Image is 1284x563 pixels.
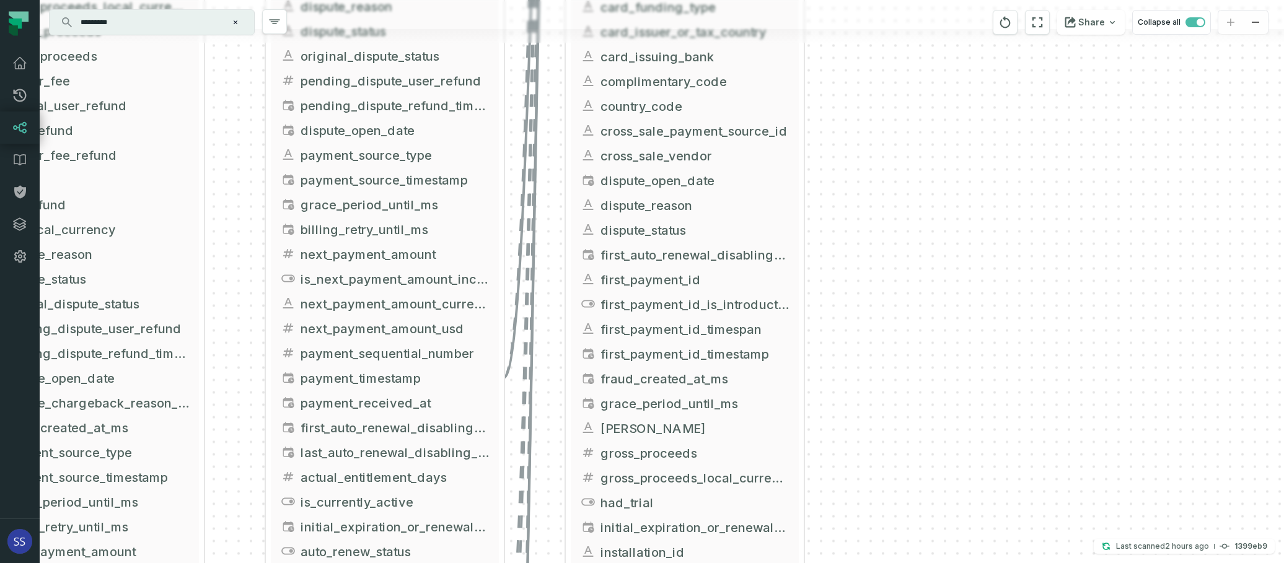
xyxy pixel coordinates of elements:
span: timestamp [281,519,296,534]
button: first_payment_id [571,267,799,292]
span: dispute_chargeback_reason_code [1,393,189,412]
button: first_auto_renewal_disabling_date [271,415,499,440]
button: payment_sequential_number [271,341,499,365]
button: first_payment_id_timespan [571,316,799,341]
span: timestamp [581,173,596,188]
span: pending_dispute_refund_timestamp [1,344,189,362]
span: string [581,74,596,89]
span: tax [1,170,189,189]
span: first_auto_renewal_disabling_date [301,418,489,437]
span: tax_refund [1,195,189,214]
button: payment_received_at [271,390,499,415]
button: gross_proceeds [571,440,799,465]
span: string [581,421,596,435]
button: next_payment_amount [271,242,499,266]
span: initial_expiration_or_renewal_timestamp [301,517,489,536]
span: timestamp [281,172,296,187]
span: installation_id [600,543,789,561]
span: original_user_refund [1,96,189,115]
span: timestamp [581,371,596,386]
button: last_auto_renewal_disabling_date [271,440,499,465]
span: fraud_created_at_ms [600,369,789,388]
span: string [581,198,596,212]
span: dispute_open_date [600,171,789,190]
span: dispute_reason [600,196,789,214]
span: vendor_fee_refund [1,146,189,164]
span: had_trial [600,493,789,512]
button: next_payment_amount_usd [271,316,499,341]
span: payment_sequential_number [301,344,489,362]
span: grace_period_until_ms [600,394,789,412]
button: [PERSON_NAME] [571,416,799,440]
span: pending_dispute_user_refund [301,71,489,90]
span: float [281,247,296,261]
span: string [581,544,596,559]
span: payment_source_type [1,443,189,461]
span: grace_period_until_ms [1,492,189,511]
span: string [581,49,596,64]
span: payment_timestamp [301,369,489,387]
span: next_payment_amount_usd [301,319,489,338]
span: original_dispute_status [301,46,489,65]
span: boolean [581,297,596,312]
button: grace_period_until_ms [571,391,799,416]
span: card_issuing_bank [600,47,789,66]
span: billing_retry_until_ms [1,517,189,536]
button: gross_proceeds_local_currency [571,465,799,490]
span: float [581,445,596,460]
span: string [581,272,596,287]
span: timestamp [281,420,296,435]
span: dispute_reason [1,245,189,263]
span: gross_proceeds [1,46,189,65]
button: payment_source_type [271,142,499,167]
span: timestamp [281,197,296,212]
button: grace_period_until_ms [271,192,499,217]
button: first_payment_id_is_introductory_offer [571,292,799,316]
span: fraud_created_at_ms [1,418,189,437]
span: dispute_open_date [1,369,189,387]
button: cross_sale_payment_source_id [571,118,799,143]
span: payment_source_timestamp [301,170,489,189]
span: cross_sale_payment_source_id [600,121,789,140]
button: had_trial [571,490,799,515]
relative-time: Sep 25, 2025, 12:01 PM GMT+3 [1165,541,1209,551]
span: timestamp [281,370,296,385]
button: Share [1057,10,1125,35]
span: boolean [581,495,596,510]
button: cross_sale_vendor [571,143,799,168]
span: dispute_status [1,269,189,288]
span: cross_sale_vendor [600,146,789,165]
span: first_payment_id_is_introductory_offer [600,295,789,313]
span: payment_source_type [301,146,489,164]
span: country_code [600,97,789,115]
span: first_auto_renewal_disabling_date [600,245,789,264]
button: complimentary_code [571,69,799,94]
span: next_payment_amount [1,542,189,561]
button: first_auto_renewal_disabling_date [571,242,799,267]
button: initial_expiration_or_renewal_timestamp [271,514,499,539]
span: timestamp [281,98,296,113]
span: timestamp [281,222,296,237]
span: timestamp [281,123,296,137]
span: first_payment_id_timespan [600,320,789,338]
span: float [581,470,596,485]
span: string [281,147,296,162]
span: is_currently_active [301,492,489,511]
span: integer [281,346,296,360]
span: payment_received_at [301,393,489,412]
span: timestamp [581,247,596,262]
span: float [281,321,296,336]
span: vendor_fee [1,71,189,90]
button: original_dispute_status [271,43,499,68]
span: grace_period_until_ms [301,195,489,214]
span: actual_entitlement_days [301,468,489,486]
button: country_code [571,94,799,118]
span: string [281,296,296,311]
span: first_payment_id [600,270,789,289]
span: original_dispute_status [1,294,189,313]
span: string [581,148,596,163]
button: dispute_open_date [571,168,799,193]
button: card_issuing_bank [571,44,799,69]
span: boolean [281,271,296,286]
span: next_payment_amount [301,245,489,263]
